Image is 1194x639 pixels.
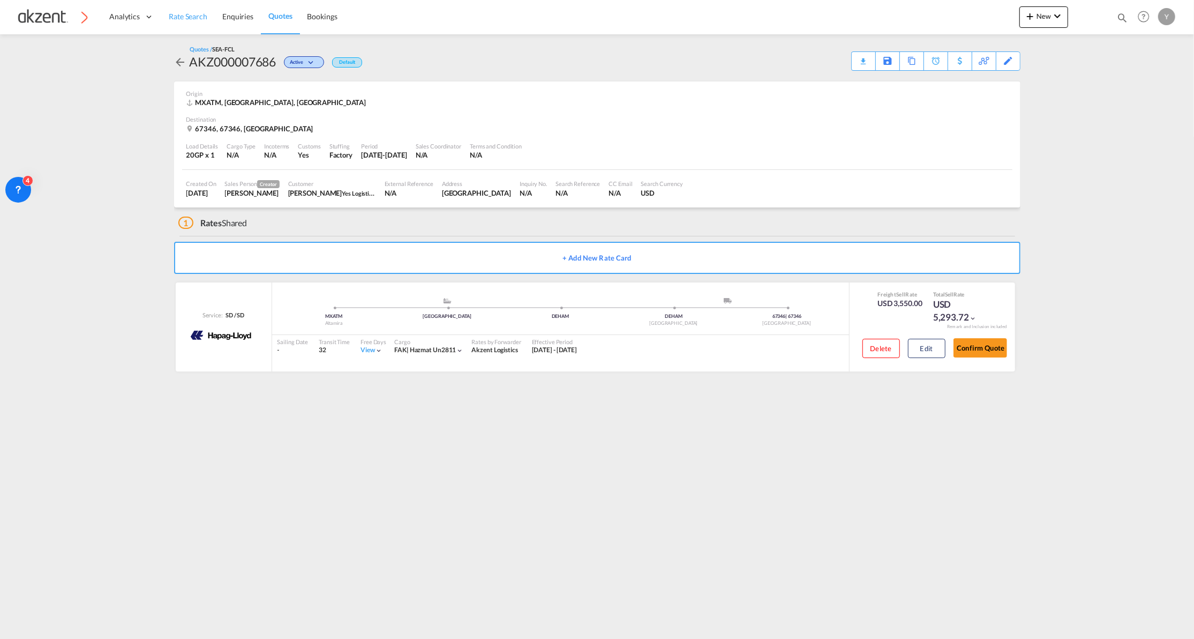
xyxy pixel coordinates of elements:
[361,338,386,346] div: Free Days
[857,52,870,62] div: Quote PDF is not available at this time
[174,242,1020,274] button: + Add New Rate Card
[186,180,216,188] div: Created On
[520,188,547,198] div: N/A
[470,150,522,160] div: N/A
[342,189,411,197] span: Yes Logistics Europe GmbH
[394,346,410,354] span: FAK
[1158,8,1175,25] div: Y
[1024,12,1064,20] span: New
[332,57,362,68] div: Default
[190,53,276,70] div: AKZ000007686
[329,142,352,150] div: Stuffing
[178,217,194,229] span: 1
[442,180,511,188] div: Address
[641,180,684,188] div: Search Currency
[1116,12,1128,28] div: icon-magnify
[264,150,276,160] div: N/A
[407,346,409,354] span: |
[532,346,577,355] div: 01 Oct 2025 - 26 Oct 2025
[394,338,463,346] div: Cargo
[109,11,140,22] span: Analytics
[277,346,309,355] div: -
[212,46,235,53] span: SEA-FCL
[227,150,256,160] div: N/A
[441,298,454,303] md-icon: assets/icons/custom/ship-fill.svg
[277,338,309,346] div: Sailing Date
[169,12,207,21] span: Rate Search
[877,298,922,309] div: USD 3,550.00
[186,115,1008,123] div: Destination
[609,188,632,198] div: N/A
[264,142,289,150] div: Incoterms
[857,54,870,62] md-icon: icon-download
[442,188,511,198] div: Hamburg
[730,320,843,327] div: [GEOGRAPHIC_DATA]
[225,188,280,198] div: Yazmin Ríos
[16,5,88,29] img: c72fcea0ad0611ed966209c23b7bd3dd.png
[933,291,987,298] div: Total Rate
[284,56,324,68] div: Change Status Here
[504,313,617,320] div: DEHAM
[227,142,256,150] div: Cargo Type
[257,180,279,188] span: Creator
[908,339,945,358] button: Edit
[225,180,280,188] div: Sales Person
[223,311,244,319] div: SD / SD
[532,346,577,354] span: [DATE] - [DATE]
[182,322,265,349] img: Hapag-Lloyd
[945,291,953,298] span: Sell
[862,339,900,358] button: Delete
[896,291,905,298] span: Sell
[609,180,632,188] div: CC Email
[1024,10,1037,23] md-icon: icon-plus 400-fg
[298,150,320,160] div: Yes
[306,60,319,66] md-icon: icon-chevron-down
[416,142,461,150] div: Sales Coordinator
[471,338,521,346] div: Rates by Forwarder
[470,142,522,150] div: Terms and Condition
[394,346,456,355] div: hazmat un2811
[391,313,504,320] div: [GEOGRAPHIC_DATA]
[361,346,382,355] div: Viewicon-chevron-down
[532,338,577,346] div: Effective Period
[196,98,366,107] span: MXATM, [GEOGRAPHIC_DATA], [GEOGRAPHIC_DATA]
[641,188,684,198] div: USD
[788,313,801,319] span: 67346
[276,53,327,70] div: Change Status Here
[186,150,219,160] div: 20GP x 1
[555,188,600,198] div: N/A
[520,180,547,188] div: Inquiry No.
[298,142,320,150] div: Customs
[186,90,1008,98] div: Origin
[939,324,1015,330] div: Remark and Inclusion included
[1019,6,1068,28] button: icon-plus 400-fgNewicon-chevron-down
[288,180,376,188] div: Customer
[319,346,350,355] div: 32
[1135,8,1158,27] div: Help
[617,320,730,327] div: [GEOGRAPHIC_DATA]
[186,142,219,150] div: Load Details
[268,11,292,20] span: Quotes
[416,150,461,160] div: N/A
[933,298,987,324] div: USD 5,293.72
[1116,12,1128,24] md-icon: icon-magnify
[1051,10,1064,23] md-icon: icon-chevron-down
[673,298,786,309] div: Delivery ModeService Type -
[277,320,391,327] div: Altamira
[329,150,352,160] div: Factory Stuffing
[319,338,350,346] div: Transit Time
[375,347,382,354] md-icon: icon-chevron-down
[178,217,247,229] div: Shared
[174,53,190,70] div: icon-arrow-left
[555,180,600,188] div: Search Reference
[200,218,222,228] span: Rates
[186,98,369,107] div: MXATM, Altamira, Americas
[456,347,463,354] md-icon: icon-chevron-down
[290,59,305,69] span: Active
[877,291,922,298] div: Freight Rate
[385,180,433,188] div: External Reference
[785,313,787,319] span: |
[724,298,732,303] img: truck
[876,52,899,70] div: Save As Template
